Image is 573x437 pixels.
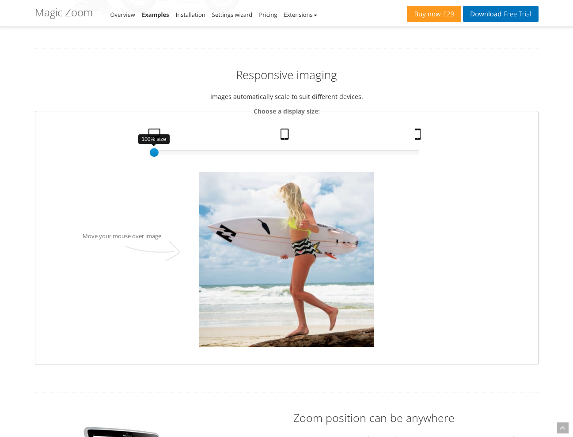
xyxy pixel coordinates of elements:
a: Desktop [145,129,166,144]
a: Tablet [277,129,295,144]
a: Installation [176,11,205,19]
a: Buy now£29 [407,6,461,22]
span: Free Trial [501,11,531,18]
img: Magic Zoom - Examples [107,235,181,266]
legend: Choose a display size: [251,106,322,116]
a: Settings wizard [212,11,253,19]
p: Images automatically scale to suit different devices. [35,91,539,102]
div: 100% size [138,134,170,144]
h1: Magic Zoom [35,7,93,18]
a: Overview [110,11,135,19]
a: DownloadFree Trial [463,6,538,22]
span: £29 [441,11,455,18]
h2: Responsive imaging [35,67,539,83]
a: Extensions [284,11,317,19]
div: Move your mouse over image [60,233,184,266]
a: Pricing [259,11,277,19]
a: Examples [142,11,169,19]
a: Mobile [411,129,426,144]
h2: Zoom position can be anywhere [293,410,539,426]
